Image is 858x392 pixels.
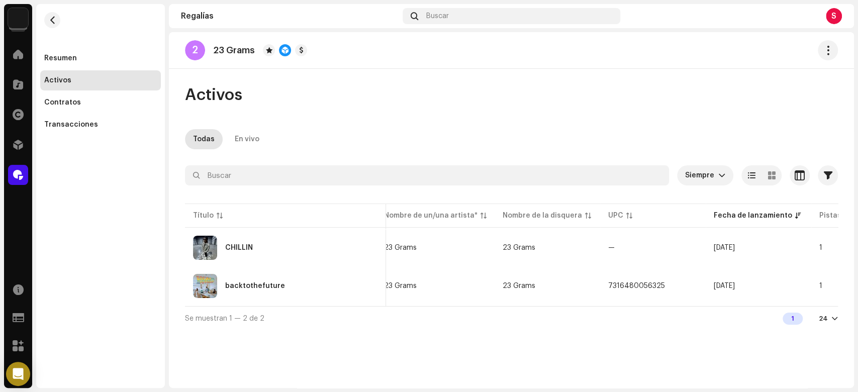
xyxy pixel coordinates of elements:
span: 23 Grams [384,282,487,289]
span: 23 Grams [503,282,535,289]
div: UPC [608,211,623,221]
re-m-nav-item: Activos [40,70,161,90]
div: 23 Grams [384,244,417,251]
span: 23 Grams [503,244,535,251]
re-m-nav-item: Resumen [40,48,161,68]
span: Buscar [426,12,449,20]
div: 23 Grams [384,282,417,289]
div: Todas [193,129,215,149]
div: Activos [44,76,71,84]
div: dropdown trigger [718,165,725,185]
img: 48257be4-38e1-423f-bf03-81300282f8d9 [8,8,28,28]
div: Regalías [181,12,399,20]
input: Buscar [185,165,669,185]
span: 20 jun 2025 [714,244,735,251]
div: 2 [185,40,205,60]
img: 077a553f-fd7f-4674-9de6-20e2fdbff972 [193,274,217,298]
span: Activos [185,85,242,105]
div: Contratos [44,99,81,107]
p: 23 Grams [213,45,255,56]
div: Título [193,211,214,221]
div: backtothefuture [225,282,285,289]
span: — [608,244,615,251]
div: Resumen [44,54,77,62]
div: Nombre de la disquera [503,211,582,221]
div: En vivo [235,129,259,149]
span: 7316480056325 [608,282,665,289]
div: Open Intercom Messenger [6,362,30,386]
re-m-nav-item: Contratos [40,92,161,113]
div: Transacciones [44,121,98,129]
div: 24 [819,315,828,323]
div: Nombre de un/una artista* [384,211,478,221]
re-m-nav-item: Transacciones [40,115,161,135]
img: 4495d3a0-88ea-4f1c-b4a6-a8d7cd96b3c6 [193,236,217,260]
span: 23 Grams [384,244,487,251]
span: Siempre [685,165,718,185]
div: S [826,8,842,24]
div: CHILLIN [225,244,253,251]
span: Se muestran 1 — 2 de 2 [185,315,264,322]
span: 4 mar 2025 [714,282,735,289]
div: Fecha de lanzamiento [714,211,792,221]
div: 1 [783,313,803,325]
